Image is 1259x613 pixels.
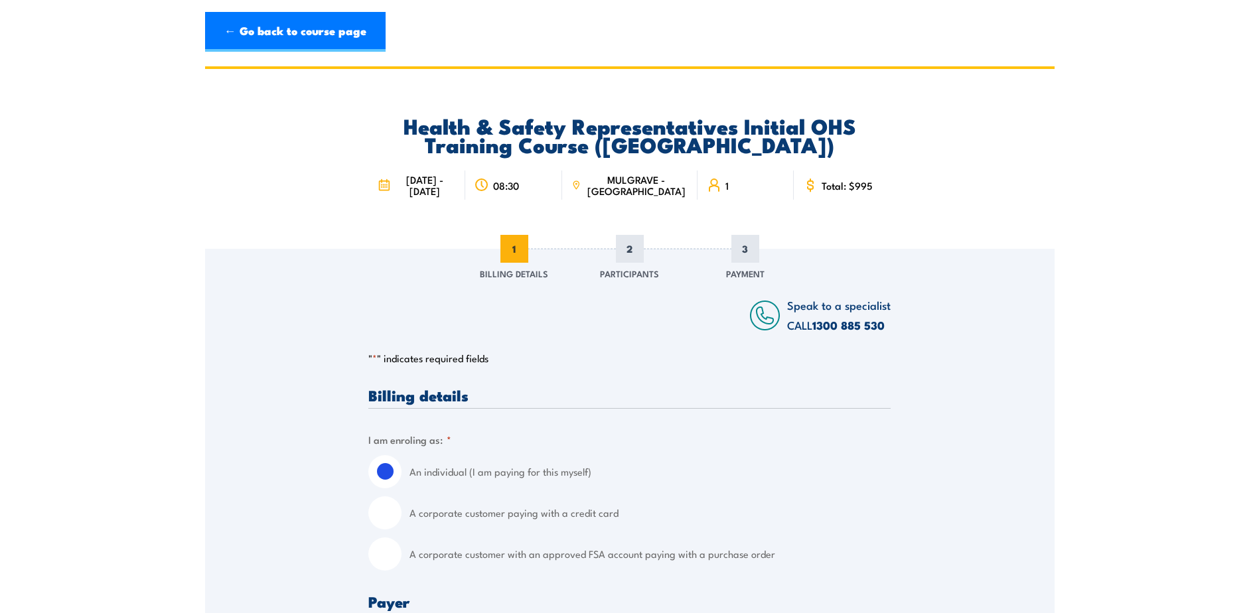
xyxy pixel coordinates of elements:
[409,537,891,571] label: A corporate customer with an approved FSA account paying with a purchase order
[368,432,451,447] legend: I am enroling as:
[368,387,891,403] h3: Billing details
[585,174,688,196] span: MULGRAVE - [GEOGRAPHIC_DATA]
[205,12,386,52] a: ← Go back to course page
[600,267,659,280] span: Participants
[787,297,891,333] span: Speak to a specialist CALL
[726,267,765,280] span: Payment
[731,235,759,263] span: 3
[493,180,519,191] span: 08:30
[409,455,891,488] label: An individual (I am paying for this myself)
[616,235,644,263] span: 2
[822,180,873,191] span: Total: $995
[500,235,528,263] span: 1
[368,116,891,153] h2: Health & Safety Representatives Initial OHS Training Course ([GEOGRAPHIC_DATA])
[368,352,891,365] p: " " indicates required fields
[394,174,456,196] span: [DATE] - [DATE]
[480,267,548,280] span: Billing Details
[812,316,885,334] a: 1300 885 530
[368,594,891,609] h3: Payer
[409,496,891,529] label: A corporate customer paying with a credit card
[725,180,729,191] span: 1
